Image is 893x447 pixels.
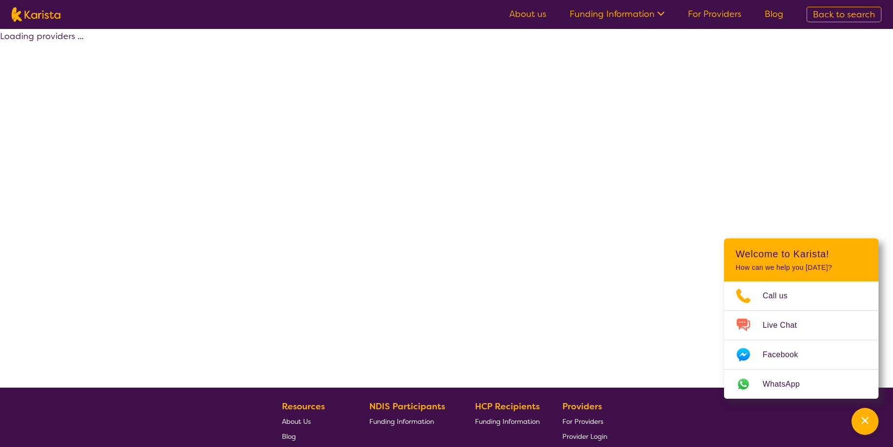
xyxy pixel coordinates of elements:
a: Provider Login [562,429,607,444]
ul: Choose channel [724,281,879,399]
a: For Providers [562,414,607,429]
span: For Providers [562,417,603,426]
span: Funding Information [475,417,540,426]
div: Channel Menu [724,238,879,399]
a: Web link opens in a new tab. [724,370,879,399]
a: About us [509,8,546,20]
span: Call us [763,289,799,303]
span: Back to search [813,9,875,20]
span: WhatsApp [763,377,811,391]
h2: Welcome to Karista! [736,248,867,260]
span: Live Chat [763,318,809,333]
button: Channel Menu [851,408,879,435]
a: Funding Information [369,414,452,429]
span: Provider Login [562,432,607,441]
a: About Us [282,414,347,429]
a: Blog [765,8,783,20]
span: About Us [282,417,311,426]
a: Blog [282,429,347,444]
b: HCP Recipients [475,401,540,412]
span: Blog [282,432,296,441]
img: Karista logo [12,7,60,22]
a: For Providers [688,8,741,20]
span: Funding Information [369,417,434,426]
a: Funding Information [570,8,665,20]
b: NDIS Participants [369,401,445,412]
b: Providers [562,401,602,412]
p: How can we help you [DATE]? [736,264,867,272]
b: Resources [282,401,325,412]
a: Funding Information [475,414,540,429]
span: Facebook [763,348,809,362]
a: Back to search [807,7,881,22]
